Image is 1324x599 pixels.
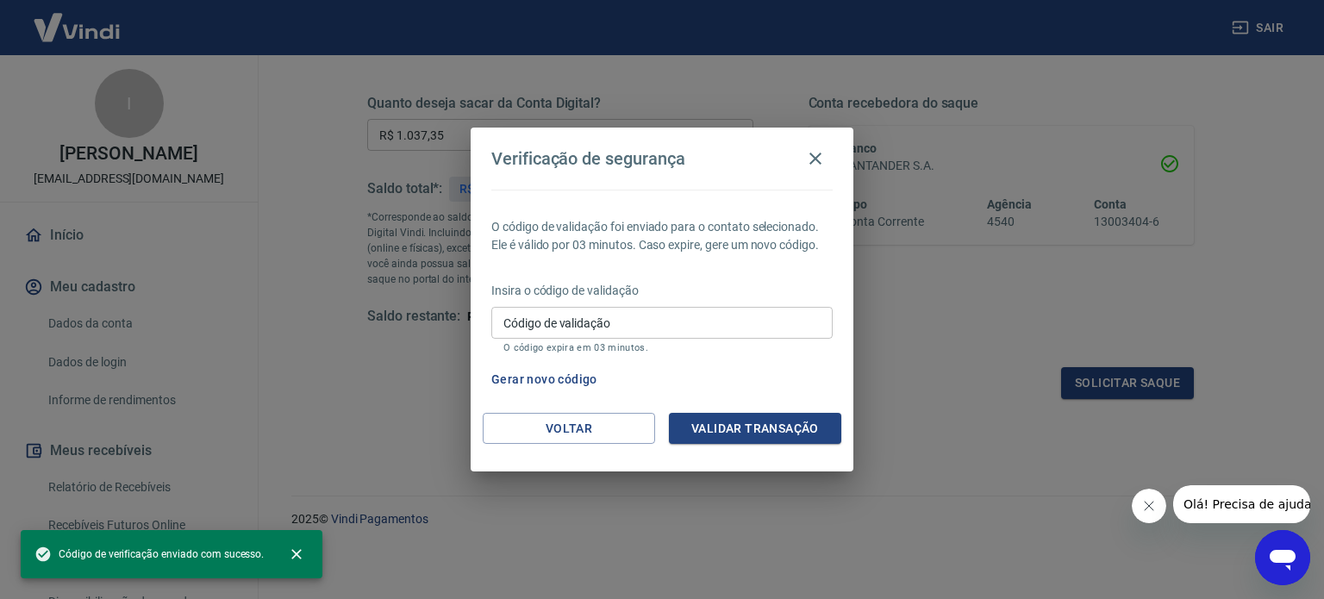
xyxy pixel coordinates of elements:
[491,148,685,169] h4: Verificação de segurança
[669,413,841,445] button: Validar transação
[484,364,604,396] button: Gerar novo código
[1132,489,1166,523] iframe: Fechar mensagem
[10,12,145,26] span: Olá! Precisa de ajuda?
[1173,485,1310,523] iframe: Mensagem da empresa
[278,535,315,573] button: close
[491,282,833,300] p: Insira o código de validação
[483,413,655,445] button: Voltar
[491,218,833,254] p: O código de validação foi enviado para o contato selecionado. Ele é válido por 03 minutos. Caso e...
[1255,530,1310,585] iframe: Botão para abrir a janela de mensagens
[34,546,264,563] span: Código de verificação enviado com sucesso.
[503,342,821,353] p: O código expira em 03 minutos.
